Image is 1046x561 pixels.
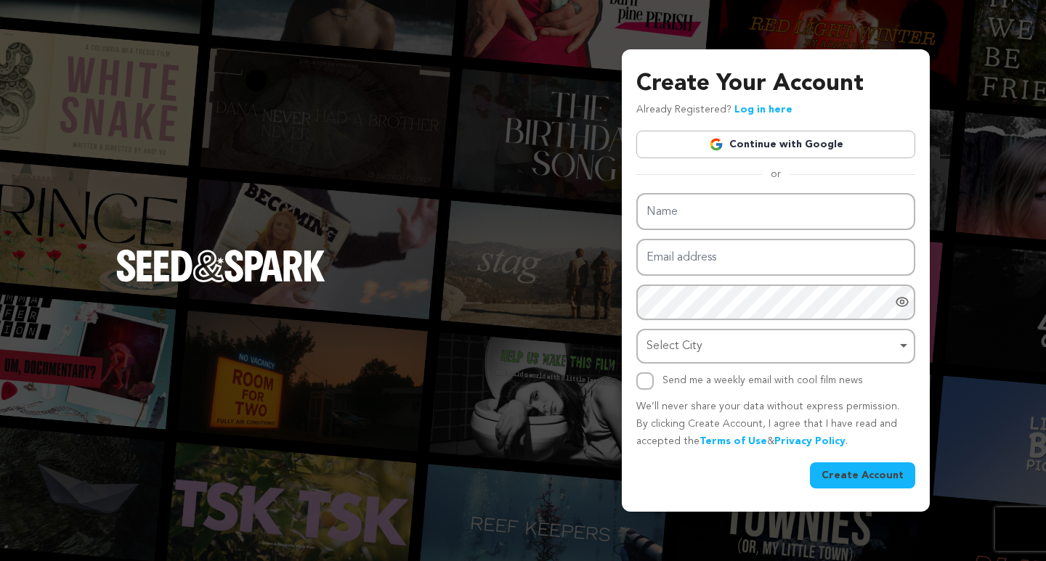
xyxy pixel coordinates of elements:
[774,436,846,446] a: Privacy Policy
[646,336,896,357] div: Select City
[636,131,915,158] a: Continue with Google
[636,102,792,119] p: Already Registered?
[116,250,325,282] img: Seed&Spark Logo
[662,375,863,385] label: Send me a weekly email with cool film news
[636,398,915,450] p: We’ll never share your data without express permission. By clicking Create Account, I agree that ...
[762,167,790,181] span: or
[895,295,909,309] a: Show password as plain text. Warning: this will display your password on the screen.
[636,67,915,102] h3: Create Your Account
[116,250,325,311] a: Seed&Spark Homepage
[709,137,723,152] img: Google logo
[734,105,792,115] a: Log in here
[810,462,915,488] button: Create Account
[636,239,915,276] input: Email address
[636,193,915,230] input: Name
[700,436,767,446] a: Terms of Use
